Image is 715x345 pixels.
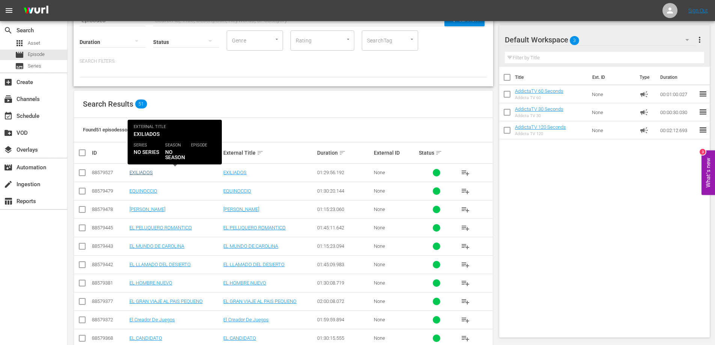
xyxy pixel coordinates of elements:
[92,262,127,267] div: 88579442
[317,317,371,322] div: 01:59:59.894
[656,67,701,88] th: Duration
[588,67,635,88] th: Ext. ID
[374,188,417,194] div: None
[461,315,470,324] span: playlist_add
[374,225,417,231] div: None
[92,280,127,286] div: 88579381
[461,242,470,251] span: playlist_add
[129,243,184,249] a: EL MUNDO DE CAROLINA
[640,108,649,117] span: Ad
[135,99,147,108] span: 51
[461,187,470,196] span: playlist_add
[657,121,698,139] td: 00:02:12.693
[461,297,470,306] span: playlist_add
[83,99,133,108] span: Search Results
[317,170,371,175] div: 01:29:56.192
[374,206,417,212] div: None
[456,237,474,255] button: playlist_add
[4,163,13,172] span: Automation
[92,317,127,322] div: 88579372
[18,2,54,20] img: ans4CAIJ8jUAAAAAAAAAAAAAAAAAAAAAAAAgQb4GAAAAAAAAAAAAAAAAAAAAAAAAJMjXAAAAAAAAAAAAAAAAAAAAAAAAgAT5G...
[129,148,221,157] div: Internal Title
[129,335,162,341] a: EL CANDIDATO
[698,107,707,116] span: reorder
[223,335,256,341] a: EL CANDIDATO
[223,148,315,157] div: External Title
[162,149,169,156] span: sort
[461,205,470,214] span: playlist_add
[92,188,127,194] div: 88579479
[317,298,371,304] div: 02:00:08.072
[700,149,706,155] div: 3
[698,89,707,98] span: reorder
[374,335,417,341] div: None
[515,88,563,94] a: AddictaTV 60 Seconds
[374,170,417,175] div: None
[4,197,13,206] span: Reports
[223,170,247,175] a: EXILIADOS
[92,225,127,231] div: 88579445
[408,36,415,43] button: Open
[223,317,269,322] a: El Creador De Juegos
[317,148,371,157] div: Duration
[4,95,13,104] span: Channels
[223,188,251,194] a: EQUINOCCIO
[92,243,127,249] div: 88579443
[515,124,566,130] a: AddictaTV 120 Seconds
[129,225,192,231] a: EL PELUQUERO ROMANTICO
[456,182,474,200] button: playlist_add
[374,262,417,267] div: None
[92,170,127,175] div: 88579527
[317,225,371,231] div: 01:45:11.642
[4,145,13,154] span: Overlays
[317,188,371,194] div: 01:30:20.144
[129,170,153,175] a: EXILIADOS
[129,262,191,267] a: EL LLAMADO DEL DESIERTO
[223,280,266,286] a: EL HOMBRE NUEVO
[92,335,127,341] div: 88579368
[657,103,698,121] td: 00:00:30.030
[83,127,165,133] span: Found 51 episodes sorted by: relevance
[4,78,13,87] span: Create
[80,58,487,65] p: Search Filters:
[515,95,563,100] div: Addicta TV 60
[589,85,637,103] td: None
[92,298,127,304] div: 88579377
[374,317,417,322] div: None
[223,225,286,231] a: EL PELUQUERO ROMANTICO
[339,149,346,156] span: sort
[257,149,263,156] span: sort
[28,62,41,70] span: Series
[374,298,417,304] div: None
[456,311,474,329] button: playlist_add
[456,200,474,218] button: playlist_add
[317,335,371,341] div: 01:30:15.555
[15,62,24,71] span: Series
[589,121,637,139] td: None
[223,262,284,267] a: EL LLAMADO DEL DESIERTO
[129,206,166,212] a: [PERSON_NAME]
[374,150,417,156] div: External ID
[4,26,13,35] span: Search
[15,50,24,59] span: Episode
[515,106,563,112] a: AddictaTV 30 Seconds
[5,6,14,15] span: menu
[129,280,172,286] a: EL HOMBRE NUEVO
[374,243,417,249] div: None
[4,111,13,121] span: Schedule
[419,148,454,157] div: Status
[456,219,474,237] button: playlist_add
[461,168,470,177] span: playlist_add
[589,103,637,121] td: None
[695,31,704,49] button: more_vert
[4,128,13,137] span: VOD
[640,126,649,135] span: Ad
[345,36,352,43] button: Open
[456,274,474,292] button: playlist_add
[456,292,474,310] button: playlist_add
[635,67,656,88] th: Type
[223,206,259,212] a: [PERSON_NAME]
[698,125,707,134] span: reorder
[461,223,470,232] span: playlist_add
[515,131,566,136] div: Addicta TV 120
